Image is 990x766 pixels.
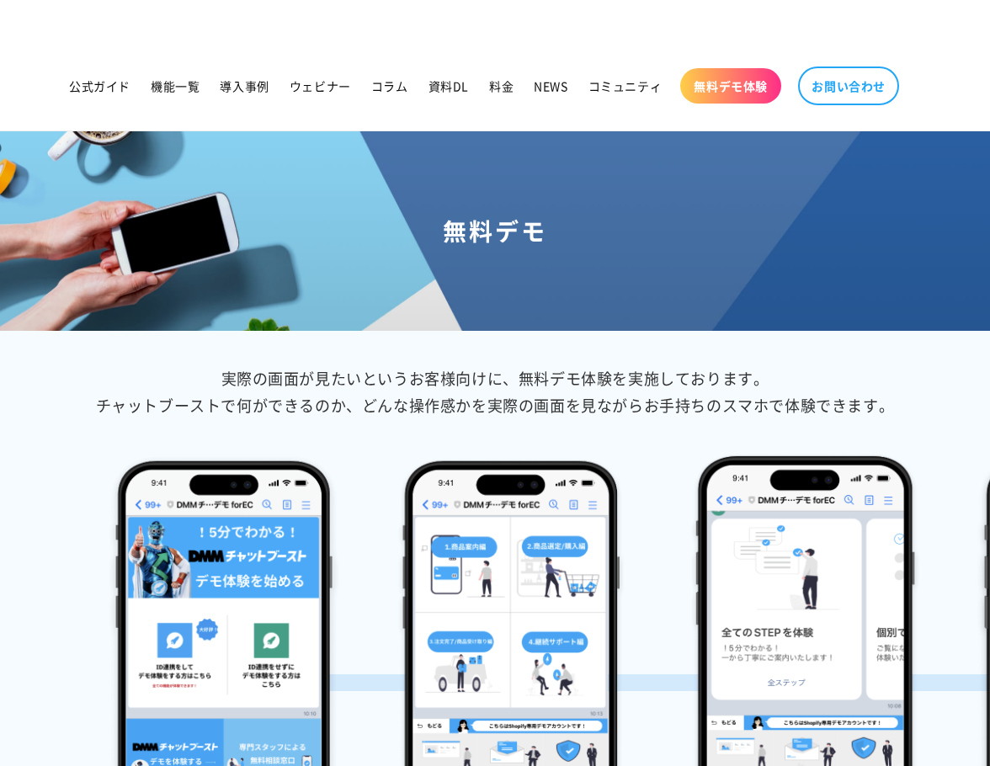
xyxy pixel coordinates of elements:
[69,78,130,93] span: 公式ガイド
[59,68,141,104] a: 公式ガイド
[371,78,408,93] span: コラム
[524,68,577,104] a: NEWS
[20,215,970,246] h1: 無料デモ
[290,78,351,93] span: ウェビナー
[210,68,279,104] a: 導入事例
[534,78,567,93] span: NEWS
[812,78,886,93] span: お問い合わせ
[361,68,418,104] a: コラム
[489,78,514,93] span: 料金
[798,66,899,105] a: お問い合わせ
[141,68,210,104] a: 機能一覧
[680,68,781,104] a: 無料デモ体験
[428,78,469,93] span: 資料DL
[418,68,479,104] a: 資料DL
[578,68,673,104] a: コミュニティ
[279,68,361,104] a: ウェビナー
[588,78,663,93] span: コミュニティ
[220,78,269,93] span: 導入事例
[151,78,200,93] span: 機能一覧
[694,78,768,93] span: 無料デモ体験
[479,68,524,104] a: 料金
